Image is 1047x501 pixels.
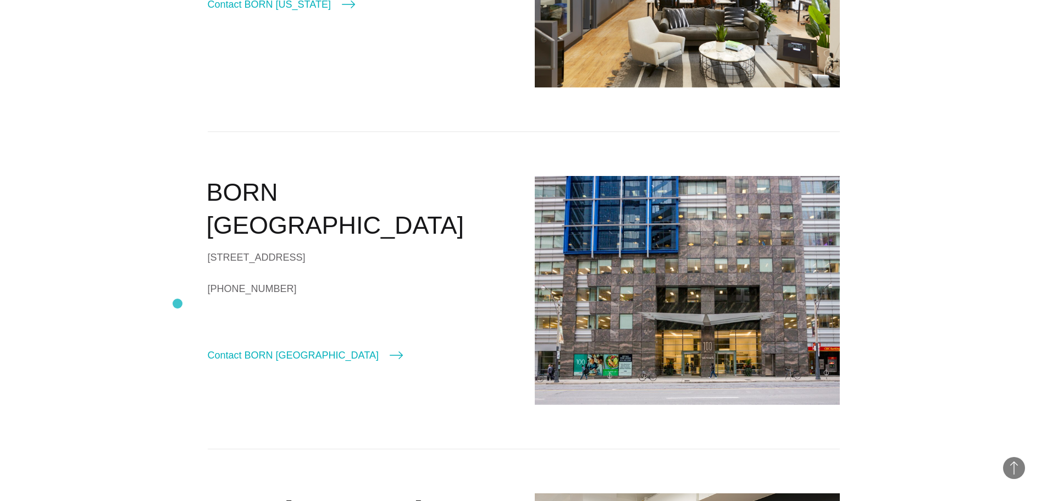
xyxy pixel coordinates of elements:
h2: BORN [GEOGRAPHIC_DATA] [207,176,513,243]
a: Contact BORN [GEOGRAPHIC_DATA] [208,348,403,363]
button: Back to Top [1003,457,1025,479]
a: [PHONE_NUMBER] [208,280,513,297]
div: [STREET_ADDRESS] [208,249,513,266]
